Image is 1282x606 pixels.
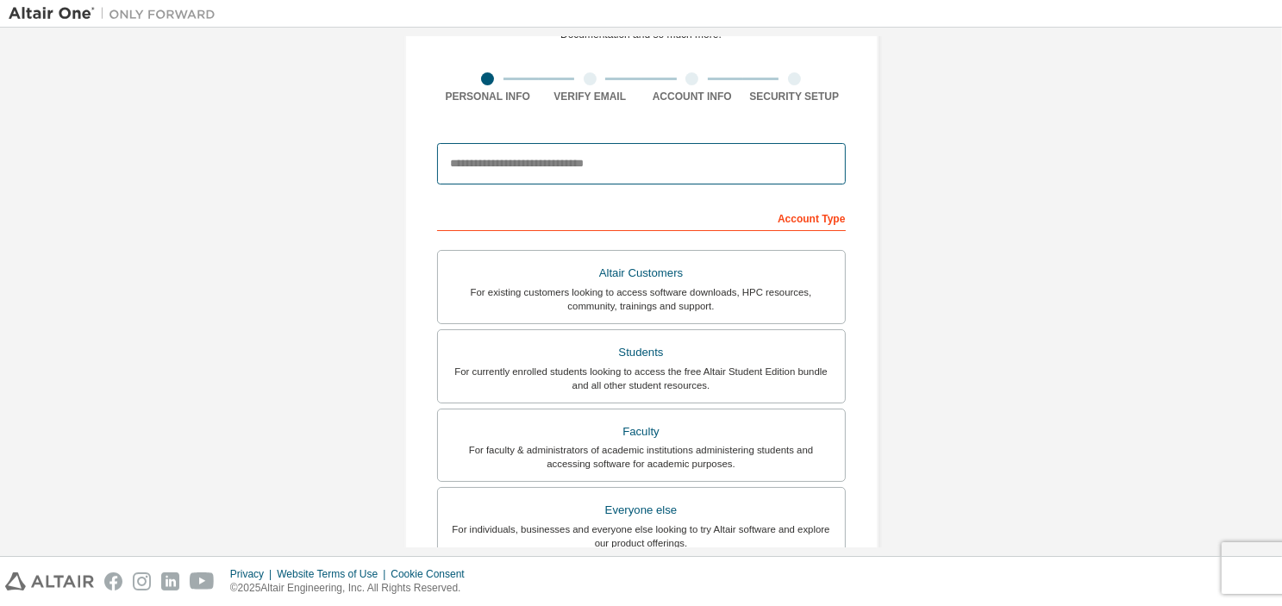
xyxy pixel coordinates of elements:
div: Verify Email [539,90,641,103]
div: Altair Customers [448,261,835,285]
div: For individuals, businesses and everyone else looking to try Altair software and explore our prod... [448,522,835,550]
img: Altair One [9,5,224,22]
img: youtube.svg [190,572,215,590]
div: For currently enrolled students looking to access the free Altair Student Edition bundle and all ... [448,365,835,392]
img: linkedin.svg [161,572,179,590]
div: Security Setup [743,90,846,103]
div: For faculty & administrators of academic institutions administering students and accessing softwa... [448,443,835,471]
div: For existing customers looking to access software downloads, HPC resources, community, trainings ... [448,285,835,313]
p: © 2025 Altair Engineering, Inc. All Rights Reserved. [230,581,475,596]
div: Cookie Consent [391,567,474,581]
div: Privacy [230,567,277,581]
img: altair_logo.svg [5,572,94,590]
div: Faculty [448,420,835,444]
img: instagram.svg [133,572,151,590]
div: Students [448,340,835,365]
div: Account Type [437,203,846,231]
div: Personal Info [437,90,540,103]
div: Account Info [641,90,744,103]
div: Everyone else [448,498,835,522]
img: facebook.svg [104,572,122,590]
div: Website Terms of Use [277,567,391,581]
